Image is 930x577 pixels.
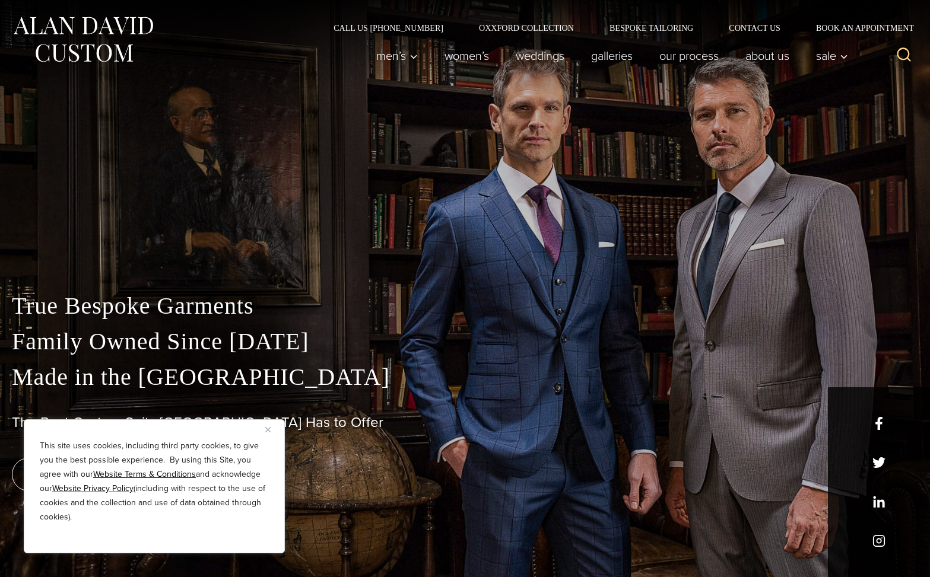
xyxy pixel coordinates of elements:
a: Website Terms & Conditions [93,468,196,480]
a: Contact Us [711,24,798,32]
a: weddings [503,44,578,68]
a: book an appointment [12,458,178,491]
a: Call Us [PHONE_NUMBER] [316,24,461,32]
button: Close [265,422,280,436]
a: About Us [732,44,803,68]
p: This site uses cookies, including third party cookies, to give you the best possible experience. ... [40,439,269,524]
img: Alan David Custom [12,13,154,66]
a: Book an Appointment [798,24,918,32]
a: Bespoke Tailoring [592,24,711,32]
img: Close [265,427,271,432]
a: Women’s [431,44,503,68]
a: Website Privacy Policy [52,482,134,495]
button: View Search Form [890,42,918,70]
p: True Bespoke Garments Family Owned Since [DATE] Made in the [GEOGRAPHIC_DATA] [12,288,918,395]
a: Our Process [646,44,732,68]
a: Oxxford Collection [461,24,592,32]
span: Sale [816,50,848,62]
span: Men’s [376,50,418,62]
h1: The Best Custom Suits [GEOGRAPHIC_DATA] Has to Offer [12,414,918,431]
a: Galleries [578,44,646,68]
nav: Secondary Navigation [316,24,918,32]
nav: Primary Navigation [363,44,855,68]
